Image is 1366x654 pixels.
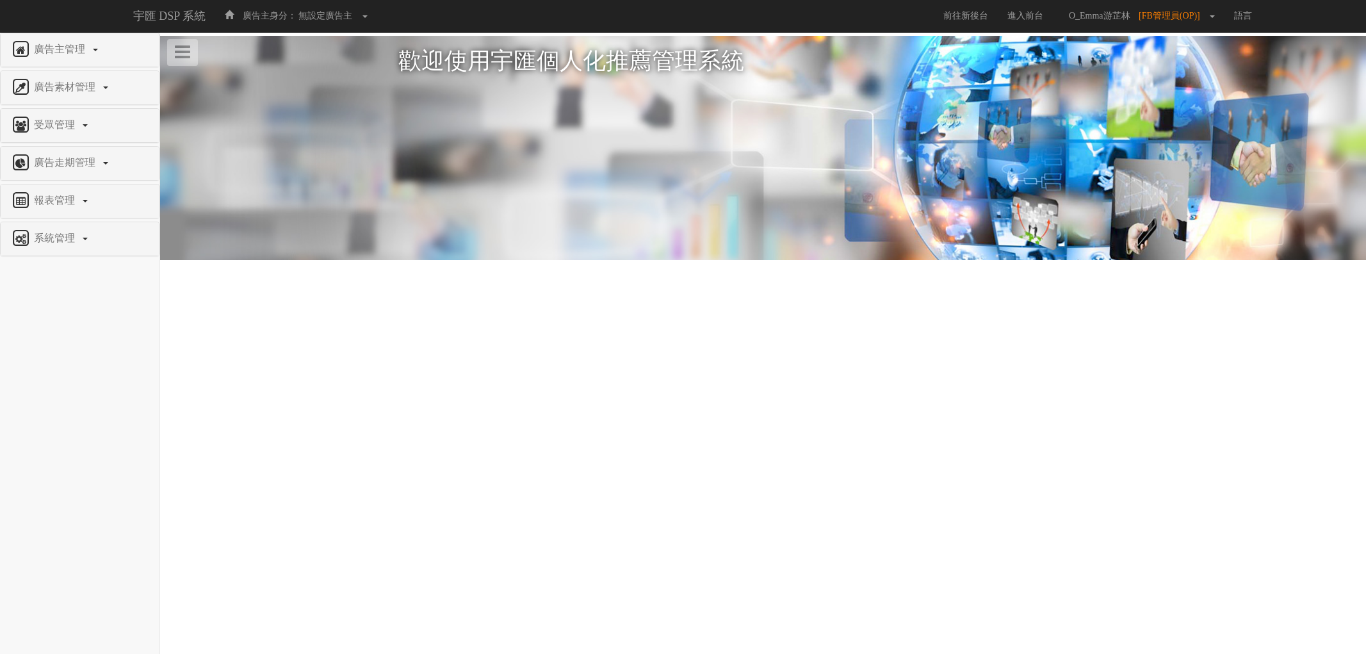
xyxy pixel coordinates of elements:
[31,195,81,206] span: 報表管理
[1062,11,1137,20] span: O_Emma游芷林
[298,11,352,20] span: 無設定廣告主
[398,49,1128,74] h1: 歡迎使用宇匯個人化推薦管理系統
[10,78,149,98] a: 廣告素材管理
[1139,11,1207,20] span: [FB管理員(OP)]
[31,81,102,92] span: 廣告素材管理
[31,119,81,130] span: 受眾管理
[10,191,149,211] a: 報表管理
[10,153,149,174] a: 廣告走期管理
[10,229,149,249] a: 系統管理
[10,115,149,136] a: 受眾管理
[31,157,102,168] span: 廣告走期管理
[10,40,149,60] a: 廣告主管理
[31,44,92,54] span: 廣告主管理
[31,233,81,243] span: 系統管理
[243,11,297,20] span: 廣告主身分：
